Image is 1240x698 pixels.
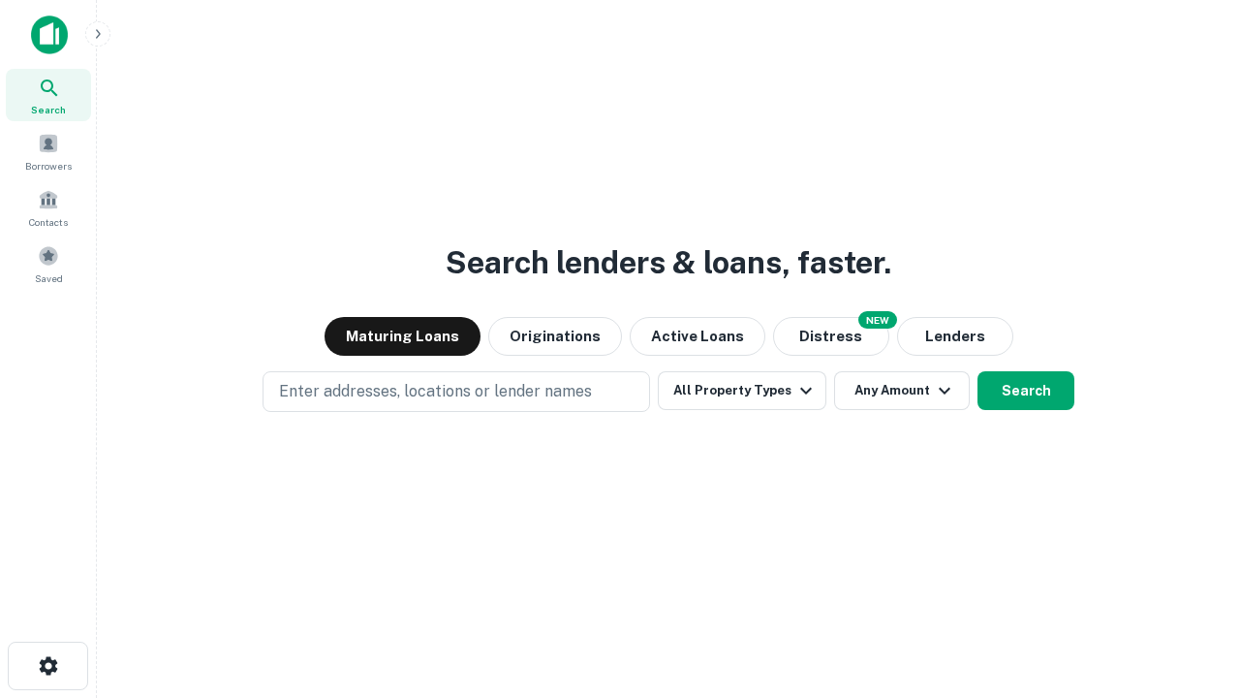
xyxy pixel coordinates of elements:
[25,158,72,174] span: Borrowers
[279,380,592,403] p: Enter addresses, locations or lender names
[446,239,891,286] h3: Search lenders & loans, faster.
[630,317,765,356] button: Active Loans
[29,214,68,230] span: Contacts
[834,371,970,410] button: Any Amount
[6,238,91,290] a: Saved
[263,371,650,412] button: Enter addresses, locations or lender names
[658,371,826,410] button: All Property Types
[773,317,889,356] button: Search distressed loans with lien and other non-mortgage details.
[858,311,897,329] div: NEW
[897,317,1013,356] button: Lenders
[35,270,63,286] span: Saved
[6,125,91,177] a: Borrowers
[488,317,622,356] button: Originations
[31,16,68,54] img: capitalize-icon.png
[1143,543,1240,636] iframe: Chat Widget
[31,102,66,117] span: Search
[6,69,91,121] a: Search
[6,181,91,234] a: Contacts
[325,317,480,356] button: Maturing Loans
[977,371,1074,410] button: Search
